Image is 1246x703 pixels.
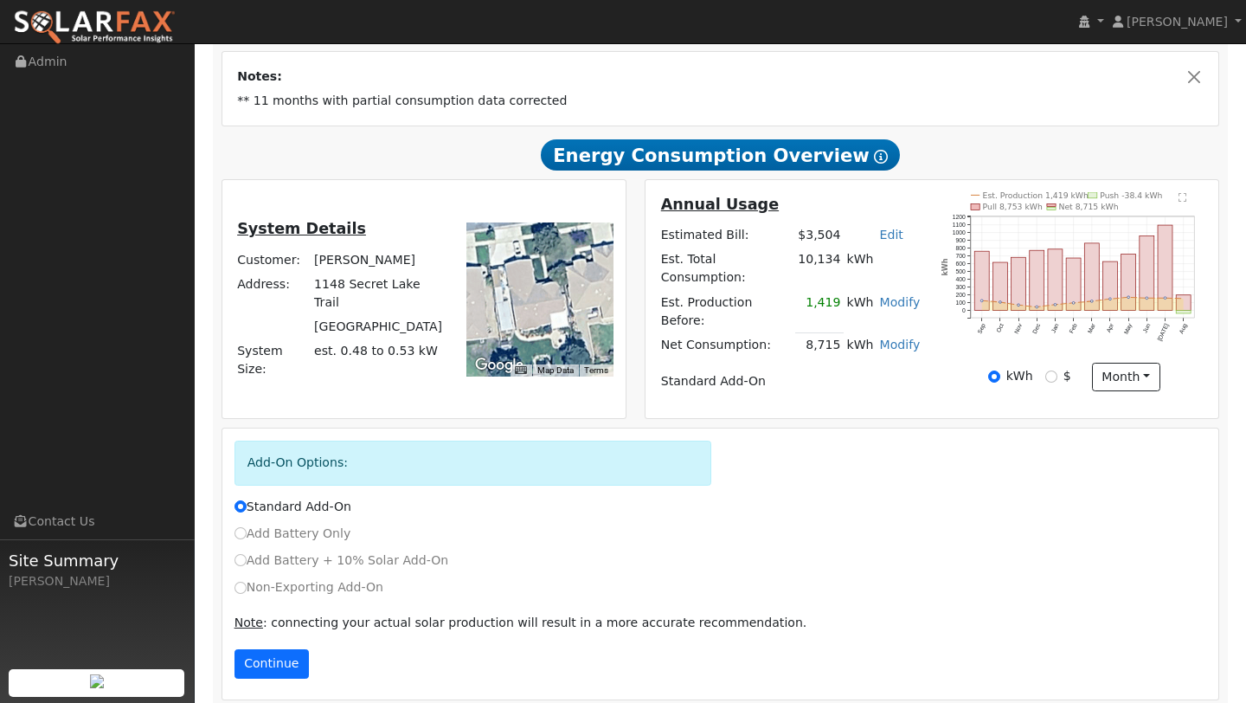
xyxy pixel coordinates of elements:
td: Address: [234,272,311,314]
text: Feb [1068,323,1077,335]
td: 1148 Secret Lake Trail [311,272,448,314]
circle: onclick="" [1109,299,1112,301]
text: 500 [955,268,966,274]
label: Non-Exporting Add-On [234,578,383,597]
button: Keyboard shortcuts [515,364,527,377]
circle: onclick="" [1127,297,1130,300]
rect: onclick="" [1140,236,1154,311]
circle: onclick="" [980,300,983,303]
rect: onclick="" [992,263,1007,312]
a: Modify [880,295,921,309]
img: SolarFax [13,10,176,46]
u: Note [234,616,263,629]
text: 1000 [953,229,966,235]
rect: onclick="" [974,252,989,311]
text: Aug [1179,323,1189,336]
u: System Details [237,220,366,237]
a: Open this area in Google Maps (opens a new window) [471,354,528,377]
td: Net Consumption: [658,332,795,358]
td: [GEOGRAPHIC_DATA] [311,314,448,339]
rect: onclick="" [1121,255,1136,311]
rect: onclick="" [1030,251,1044,311]
td: Customer: [234,248,311,272]
text: 0 [962,307,966,313]
td: kWh [844,248,923,290]
circle: onclick="" [1054,304,1057,306]
rect: onclick="" [1084,243,1099,311]
span: Energy Consumption Overview [541,139,899,171]
i: Show Help [874,150,888,164]
input: Standard Add-On [234,500,247,513]
span: Site Summary [9,549,185,572]
input: kWh [988,371,1000,383]
text: Nov [1013,323,1024,335]
text: 300 [955,284,966,290]
a: Terms (opens in new tab) [584,365,608,375]
td: kWh [844,332,877,358]
a: Modify [880,338,921,351]
td: 1,419 [795,290,844,332]
text: Dec [1031,323,1042,335]
button: month [1092,363,1160,392]
u: Annual Usage [661,196,779,213]
td: Estimated Bill: [658,223,795,248]
button: Close [1185,68,1204,86]
circle: onclick="" [1146,298,1148,300]
button: Map Data [537,364,574,377]
rect: onclick="" [1048,249,1063,311]
text: Apr [1105,323,1115,335]
td: System Size [311,339,448,382]
input: Add Battery Only [234,527,247,539]
span: [PERSON_NAME] [1127,15,1228,29]
text: Est. Production 1,419 kWh [983,190,1089,200]
text: 600 [955,261,966,267]
img: retrieve [90,674,104,688]
text: Pull 8,753 kWh [983,203,1043,212]
text: Mar [1087,323,1097,335]
text: 200 [955,292,966,298]
text: 800 [955,245,966,251]
text: kWh [941,259,949,276]
span: est. 0.48 to 0.53 kW [314,344,438,358]
label: $ [1063,367,1071,385]
span: : connecting your actual solar production will result in a more accurate recommendation. [234,616,807,629]
rect: onclick="" [1012,258,1026,311]
circle: onclick="" [1091,300,1094,303]
text: [DATE] [1156,323,1170,343]
rect: onclick="" [1066,259,1081,312]
td: Est. Production Before: [658,290,795,332]
td: $3,504 [795,223,844,248]
rect: onclick="" [1158,226,1172,312]
text: Push -38.4 kWh [1100,190,1163,200]
img: Google [471,354,528,377]
div: [PERSON_NAME] [9,572,185,590]
rect: onclick="" [1103,262,1118,312]
td: kWh [844,290,877,332]
label: kWh [1006,367,1033,385]
circle: onclick="" [1036,306,1038,309]
circle: onclick="" [1164,297,1166,300]
text: May [1123,323,1134,337]
td: Est. Total Consumption: [658,248,795,290]
text: Jan [1050,323,1060,334]
td: [PERSON_NAME] [311,248,448,272]
label: Add Battery + 10% Solar Add-On [234,551,449,570]
td: Standard Add-On [658,370,923,394]
td: 10,134 [795,248,844,290]
text: 1200 [953,214,966,220]
text: 700 [955,253,966,259]
label: Add Battery Only [234,525,351,543]
text: 900 [955,237,966,243]
rect: onclick="" [1177,311,1191,313]
text: Jun [1142,323,1152,334]
text: Sep [976,323,986,336]
circle: onclick="" [1018,305,1020,307]
text: 400 [955,276,966,282]
input: $ [1045,371,1057,383]
div: Add-On Options: [234,441,711,485]
text: 100 [955,300,966,306]
button: Continue [234,649,309,679]
input: Add Battery + 10% Solar Add-On [234,554,247,566]
input: Non-Exporting Add-On [234,582,247,594]
text:  [1179,193,1187,203]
